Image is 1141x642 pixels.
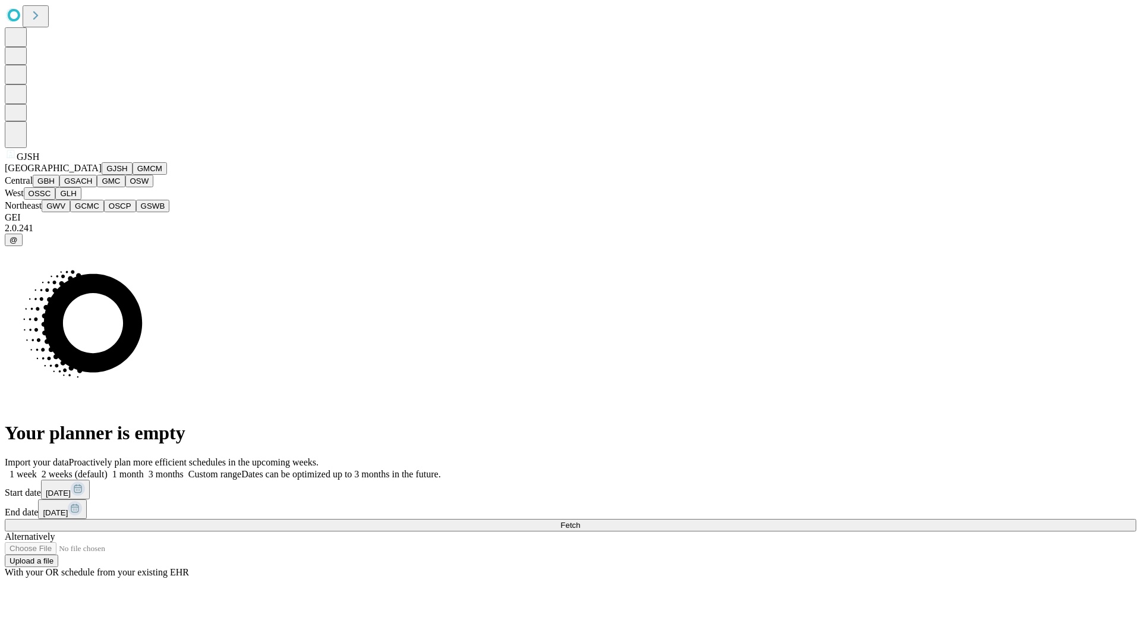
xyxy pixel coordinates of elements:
[112,469,144,479] span: 1 month
[41,480,90,499] button: [DATE]
[5,519,1136,531] button: Fetch
[5,555,58,567] button: Upload a file
[70,200,104,212] button: GCMC
[42,200,70,212] button: GWV
[5,567,189,577] span: With your OR schedule from your existing EHR
[24,187,56,200] button: OSSC
[5,457,69,467] span: Import your data
[5,234,23,246] button: @
[5,480,1136,499] div: Start date
[5,422,1136,444] h1: Your planner is empty
[241,469,440,479] span: Dates can be optimized up to 3 months in the future.
[5,175,33,185] span: Central
[188,469,241,479] span: Custom range
[102,162,133,175] button: GJSH
[38,499,87,519] button: [DATE]
[46,489,71,498] span: [DATE]
[560,521,580,530] span: Fetch
[5,223,1136,234] div: 2.0.241
[33,175,59,187] button: GBH
[97,175,125,187] button: GMC
[59,175,97,187] button: GSACH
[17,152,39,162] span: GJSH
[10,235,18,244] span: @
[104,200,136,212] button: OSCP
[10,469,37,479] span: 1 week
[125,175,154,187] button: OSW
[5,212,1136,223] div: GEI
[5,188,24,198] span: West
[43,508,68,517] span: [DATE]
[133,162,167,175] button: GMCM
[136,200,170,212] button: GSWB
[5,531,55,542] span: Alternatively
[5,163,102,173] span: [GEOGRAPHIC_DATA]
[55,187,81,200] button: GLH
[149,469,184,479] span: 3 months
[69,457,319,467] span: Proactively plan more efficient schedules in the upcoming weeks.
[5,499,1136,519] div: End date
[5,200,42,210] span: Northeast
[42,469,108,479] span: 2 weeks (default)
